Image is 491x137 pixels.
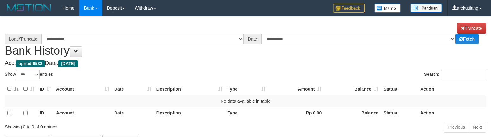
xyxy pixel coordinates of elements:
img: panduan.png [410,4,442,12]
th: : activate to sort column ascending [21,83,37,95]
th: Rp 0,00 [268,107,324,119]
th: ID [37,107,54,119]
th: ID: activate to sort column ascending [37,83,54,95]
img: Button%20Memo.svg [374,4,401,13]
span: upriadi6533 [16,60,45,67]
a: Previous [444,122,469,133]
div: Date [243,34,261,44]
input: Search: [441,70,486,79]
label: Show entries [5,70,53,79]
th: Action [418,107,486,119]
a: Truncate [457,23,486,34]
img: MOTION_logo.png [5,3,53,13]
th: Balance [324,107,381,119]
th: Status [381,83,418,95]
a: Next [469,122,486,133]
th: Date: activate to sort column ascending [112,83,154,95]
th: Amount: activate to sort column ascending [268,83,324,95]
div: Showing 0 to 0 of 0 entries [5,121,200,130]
th: Type: activate to sort column ascending [225,83,268,95]
th: : activate to sort column descending [5,83,21,95]
td: No data available in table [5,95,486,107]
a: Fetch [455,34,479,44]
th: Action [418,83,486,95]
th: Description [154,107,225,119]
img: Feedback.jpg [333,4,365,13]
span: [DATE] [58,60,78,67]
th: Account [54,107,112,119]
div: Load/Truncate [5,34,41,44]
th: Description: activate to sort column ascending [154,83,225,95]
th: Status [381,107,418,119]
select: Showentries [16,70,40,79]
th: Balance: activate to sort column ascending [324,83,381,95]
th: Type [225,107,268,119]
h4: Acc: Date: [5,60,486,67]
h1: Bank History [5,23,486,57]
label: Search: [424,70,486,79]
th: Account: activate to sort column ascending [54,83,112,95]
th: Date [112,107,154,119]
